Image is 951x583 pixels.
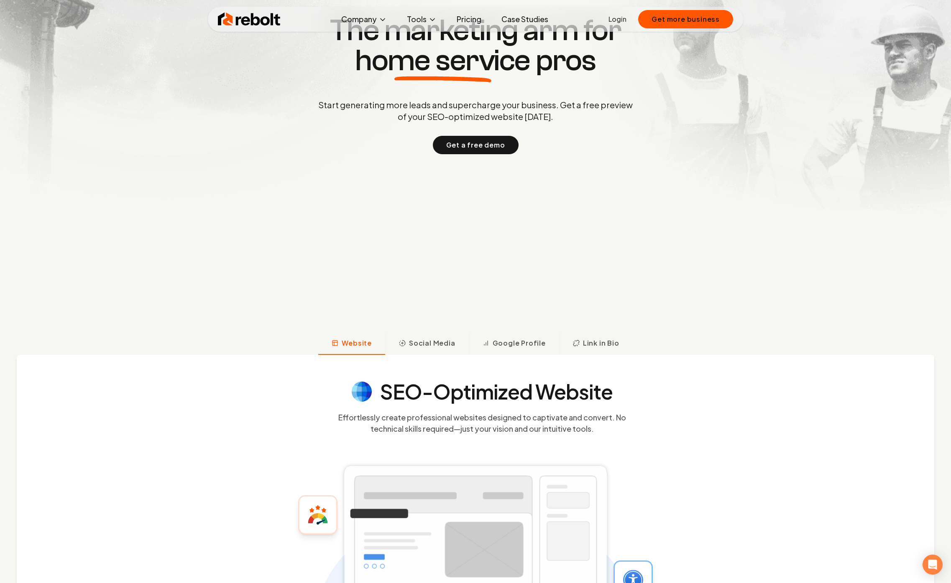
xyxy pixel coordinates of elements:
[923,555,943,575] div: Open Intercom Messenger
[400,11,443,28] button: Tools
[385,333,469,355] button: Social Media
[608,14,626,24] a: Login
[638,10,733,28] button: Get more business
[380,382,613,402] h4: SEO-Optimized Website
[355,46,530,76] span: home service
[318,333,385,355] button: Website
[469,333,559,355] button: Google Profile
[335,11,394,28] button: Company
[559,333,633,355] button: Link in Bio
[583,338,619,348] span: Link in Bio
[218,11,281,28] img: Rebolt Logo
[275,15,676,76] h1: The marketing arm for pros
[450,11,488,28] a: Pricing
[433,136,519,154] button: Get a free demo
[493,338,546,348] span: Google Profile
[495,11,555,28] a: Case Studies
[317,99,634,122] p: Start generating more leads and supercharge your business. Get a free preview of your SEO-optimiz...
[342,338,372,348] span: Website
[409,338,455,348] span: Social Media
